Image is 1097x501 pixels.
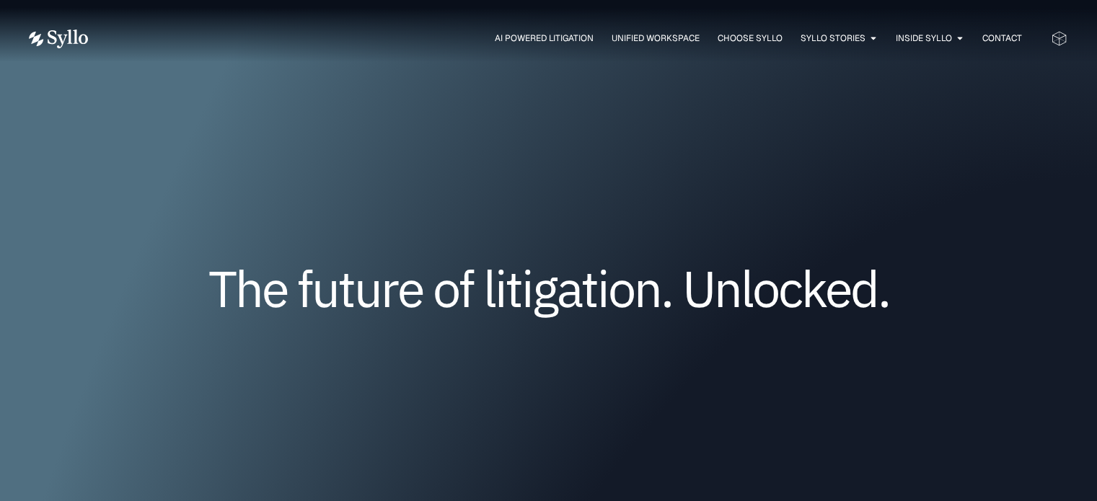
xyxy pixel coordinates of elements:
a: Contact [982,32,1022,45]
a: Syllo Stories [801,32,865,45]
img: Vector [29,30,88,48]
a: Unified Workspace [612,32,700,45]
a: Inside Syllo [896,32,952,45]
a: Choose Syllo [718,32,783,45]
a: AI Powered Litigation [495,32,594,45]
h1: The future of litigation. Unlocked. [116,265,982,312]
nav: Menu [117,32,1022,45]
div: Menu Toggle [117,32,1022,45]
